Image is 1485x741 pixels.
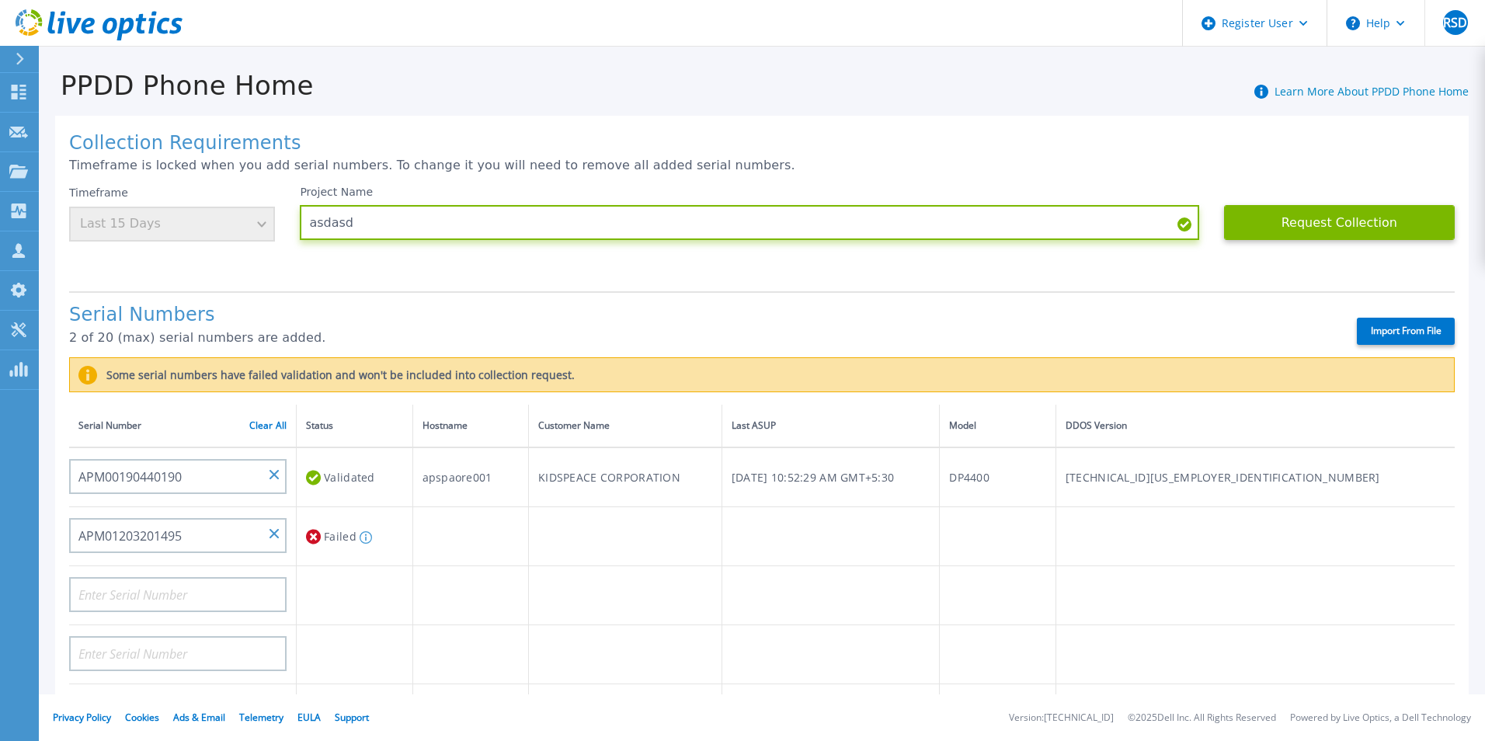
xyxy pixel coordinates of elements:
a: Clear All [249,420,287,431]
label: Some serial numbers have failed validation and won't be included into collection request. [97,369,575,381]
a: Ads & Email [173,711,225,724]
li: © 2025 Dell Inc. All Rights Reserved [1128,713,1276,723]
label: Import From File [1357,318,1455,345]
h1: Collection Requirements [69,133,1455,155]
p: 2 of 20 (max) serial numbers are added. [69,331,1330,345]
li: Powered by Live Optics, a Dell Technology [1290,713,1471,723]
a: EULA [297,711,321,724]
th: Hostname [412,405,529,447]
p: Timeframe is locked when you add serial numbers. To change it you will need to remove all added s... [69,158,1455,172]
a: Cookies [125,711,159,724]
a: Learn More About PPDD Phone Home [1275,84,1469,99]
h1: Serial Numbers [69,304,1330,326]
td: DP4400 [940,447,1056,507]
span: RSD [1443,16,1467,29]
th: DDOS Version [1055,405,1455,447]
h1: PPDD Phone Home [39,71,314,101]
div: Validated [306,463,403,492]
th: Last ASUP [722,405,940,447]
div: Serial Number [78,417,287,434]
input: Enter Serial Number [69,577,287,612]
th: Customer Name [529,405,722,447]
td: KIDSPEACE CORPORATION [529,447,722,507]
td: [TECHNICAL_ID][US_EMPLOYER_IDENTIFICATION_NUMBER] [1055,447,1455,507]
th: Status [297,405,413,447]
a: Privacy Policy [53,711,111,724]
label: Project Name [300,186,373,197]
input: Enter Serial Number [69,636,287,671]
input: Enter Project Name [300,205,1198,240]
label: Timeframe [69,186,128,199]
a: Telemetry [239,711,283,724]
td: [DATE] 10:52:29 AM GMT+5:30 [722,447,940,507]
button: Request Collection [1224,205,1455,240]
input: Enter Serial Number [69,459,287,494]
input: Enter Serial Number [69,518,287,553]
div: Failed [306,522,403,551]
td: apspaore001 [412,447,529,507]
a: Support [335,711,369,724]
li: Version: [TECHNICAL_ID] [1009,713,1114,723]
th: Model [940,405,1056,447]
